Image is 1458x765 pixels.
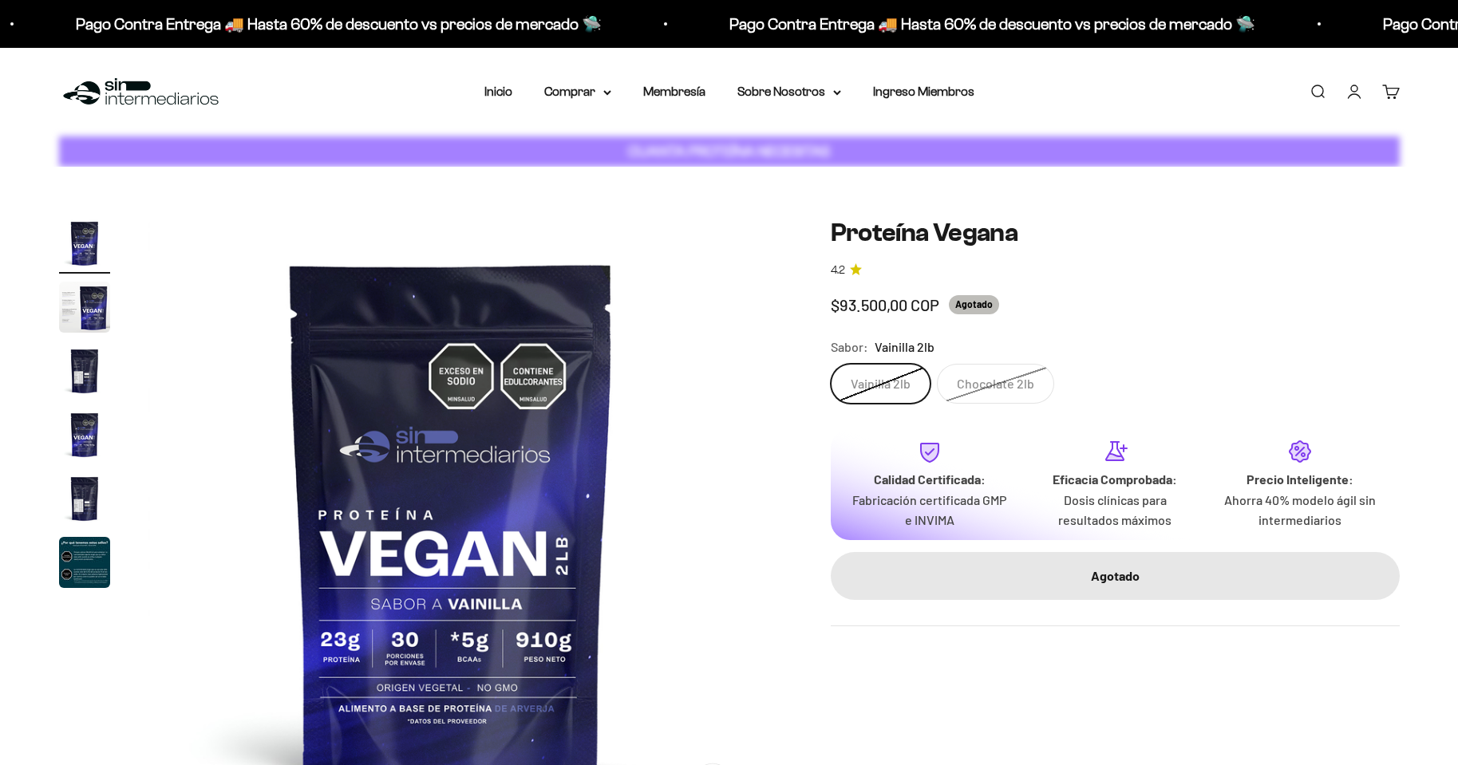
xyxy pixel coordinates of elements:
[1247,471,1353,487] strong: Precio Inteligente:
[729,11,1255,37] p: Pago Contra Entrega 🚚 Hasta 60% de descuento vs precios de mercado 🛸
[484,85,512,98] a: Inicio
[59,282,110,337] button: Ir al artículo 2
[59,345,110,401] button: Ir al artículo 3
[59,473,110,529] button: Ir al artículo 5
[874,471,986,487] strong: Calidad Certificada:
[628,143,830,160] strong: CUANTA PROTEÍNA NECESITAS
[875,337,934,357] span: Vainilla 2lb
[863,566,1368,586] div: Agotado
[59,282,110,333] img: Proteína Vegana
[737,81,841,102] summary: Sobre Nosotros
[831,552,1400,600] button: Agotado
[76,11,602,37] p: Pago Contra Entrega 🚚 Hasta 60% de descuento vs precios de mercado 🛸
[59,218,110,269] img: Proteína Vegana
[59,409,110,465] button: Ir al artículo 4
[59,409,110,460] img: Proteína Vegana
[1053,471,1177,487] strong: Eficacia Comprobada:
[831,292,939,317] sale-price: $93.500,00 COP
[59,473,110,524] img: Proteína Vegana
[831,337,868,357] legend: Sabor:
[949,295,999,313] sold-out-badge: Agotado
[1220,490,1380,530] p: Ahorra 40% modelo ágil sin intermediarios
[831,262,845,279] span: 4.2
[59,537,110,593] button: Ir al artículo 6
[59,537,110,588] img: Proteína Vegana
[831,262,1400,279] a: 4.24.2 de 5.0 estrellas
[59,218,110,274] button: Ir al artículo 1
[831,218,1400,248] h1: Proteína Vegana
[59,345,110,396] img: Proteína Vegana
[873,85,974,98] a: Ingreso Miembros
[1035,490,1195,530] p: Dosis clínicas para resultados máximos
[850,490,1010,530] p: Fabricación certificada GMP e INVIMA
[643,85,705,98] a: Membresía
[544,81,611,102] summary: Comprar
